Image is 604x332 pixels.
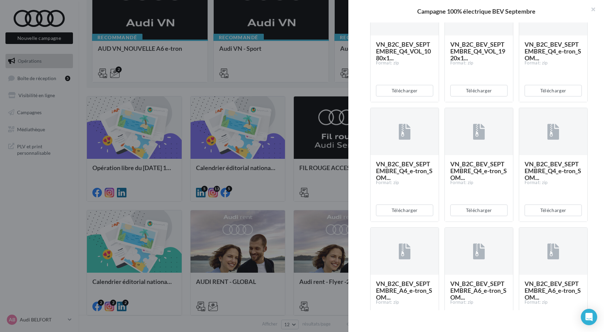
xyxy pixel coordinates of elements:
div: Format: zip [376,299,433,305]
button: Télécharger [450,205,508,216]
button: Télécharger [376,85,433,96]
span: VN_B2C_BEV_SEPTEMBRE_A6_e-tron_SOM... [376,280,432,301]
button: Télécharger [525,85,582,96]
div: Format: zip [525,299,582,305]
span: VN_B2C_BEV_SEPTEMBRE_Q4_e-tron_SOM... [450,160,507,181]
div: Format: zip [525,60,582,66]
div: Format: zip [450,299,508,305]
span: VN_B2C_BEV_SEPTEMBRE_A6_e-tron_SOM... [450,280,507,301]
div: Campagne 100% électrique BEV Septembre [359,8,593,14]
button: Télécharger [376,205,433,216]
div: Format: zip [376,60,433,66]
div: Format: zip [376,180,433,186]
span: VN_B2C_BEV_SEPTEMBRE_Q4_VOL_1920x1... [450,41,505,62]
span: VN_B2C_BEV_SEPTEMBRE_Q4_e-tron_SOM... [525,160,581,181]
button: Télécharger [450,85,508,96]
div: Format: zip [525,180,582,186]
div: Format: zip [450,60,508,66]
span: VN_B2C_BEV_SEPTEMBRE_A6_e-tron_SOM... [525,280,581,301]
button: Télécharger [525,205,582,216]
div: Format: zip [450,180,508,186]
span: VN_B2C_BEV_SEPTEMBRE_Q4_VOL_1080x1... [376,41,431,62]
span: VN_B2C_BEV_SEPTEMBRE_Q4_e-tron_SOM... [525,41,581,62]
div: Open Intercom Messenger [581,309,597,325]
span: VN_B2C_BEV_SEPTEMBRE_Q4_e-tron_SOM... [376,160,433,181]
